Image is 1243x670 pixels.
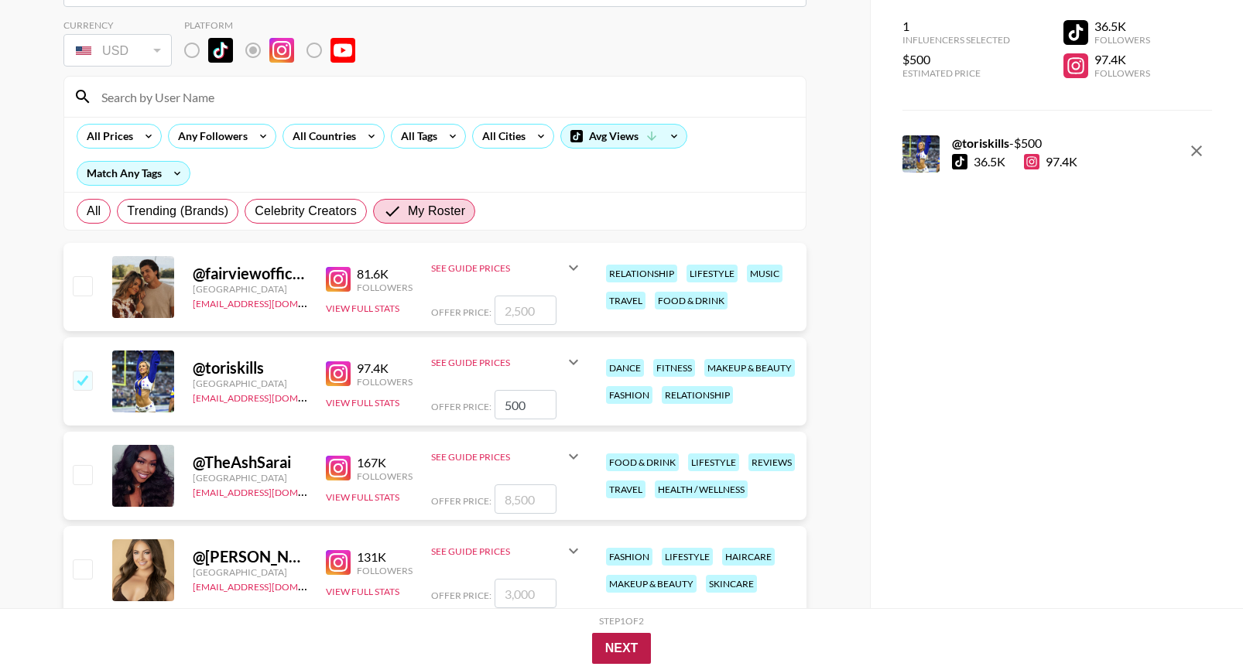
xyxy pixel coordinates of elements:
[326,456,351,480] img: Instagram
[127,202,228,220] span: Trending (Brands)
[722,548,775,566] div: haircare
[606,575,697,593] div: makeup & beauty
[592,633,652,664] button: Next
[431,495,491,507] span: Offer Price:
[193,264,307,283] div: @ fairviewofficial
[431,344,583,381] div: See Guide Prices
[606,292,645,309] div: travel
[431,451,564,463] div: See Guide Prices
[495,296,556,325] input: 2,500
[662,548,713,566] div: lifestyle
[169,125,251,148] div: Any Followers
[193,453,307,472] div: @ TheAshSarai
[357,266,413,282] div: 81.6K
[952,135,1009,150] strong: @ toriskills
[357,565,413,576] div: Followers
[431,262,564,274] div: See Guide Prices
[655,480,748,498] div: health / wellness
[1094,52,1150,67] div: 97.4K
[326,267,351,292] img: Instagram
[357,455,413,470] div: 167K
[357,361,413,376] div: 97.4K
[193,295,348,309] a: [EMAIL_ADDRESS][DOMAIN_NAME]
[193,566,307,578] div: [GEOGRAPHIC_DATA]
[599,615,644,627] div: Step 1 of 2
[431,532,583,569] div: See Guide Prices
[357,549,413,565] div: 131K
[326,303,399,314] button: View Full Stats
[77,125,136,148] div: All Prices
[1181,135,1212,166] button: remove
[283,125,359,148] div: All Countries
[606,359,644,377] div: dance
[92,84,796,109] input: Search by User Name
[184,34,368,67] div: Remove selected talent to change platforms
[653,359,695,377] div: fitness
[1094,67,1150,79] div: Followers
[606,548,652,566] div: fashion
[902,52,1010,67] div: $500
[606,265,677,282] div: relationship
[606,386,652,404] div: fashion
[392,125,440,148] div: All Tags
[357,376,413,388] div: Followers
[269,38,294,63] img: Instagram
[87,202,101,220] span: All
[952,135,1077,151] div: - $ 500
[408,202,465,220] span: My Roster
[431,401,491,412] span: Offer Price:
[193,472,307,484] div: [GEOGRAPHIC_DATA]
[63,31,172,70] div: Remove selected talent to change your currency
[255,202,357,220] span: Celebrity Creators
[662,386,733,404] div: relationship
[63,19,172,31] div: Currency
[688,453,739,471] div: lifestyle
[495,579,556,608] input: 3,000
[655,292,728,309] div: food & drink
[431,545,564,557] div: See Guide Prices
[357,282,413,293] div: Followers
[561,125,687,148] div: Avg Views
[357,470,413,482] div: Followers
[326,491,399,503] button: View Full Stats
[747,265,782,282] div: music
[431,249,583,286] div: See Guide Prices
[1094,34,1150,46] div: Followers
[495,390,556,419] input: 4,500
[193,484,348,498] a: [EMAIL_ADDRESS][DOMAIN_NAME]
[431,357,564,368] div: See Guide Prices
[706,575,757,593] div: skincare
[687,265,738,282] div: lifestyle
[431,590,491,601] span: Offer Price:
[326,361,351,386] img: Instagram
[974,154,1005,169] div: 36.5K
[704,359,795,377] div: makeup & beauty
[431,306,491,318] span: Offer Price:
[606,480,645,498] div: travel
[193,378,307,389] div: [GEOGRAPHIC_DATA]
[193,547,307,566] div: @ [PERSON_NAME]
[184,19,368,31] div: Platform
[473,125,529,148] div: All Cities
[748,453,795,471] div: reviews
[326,397,399,408] button: View Full Stats
[495,484,556,514] input: 8,500
[1024,154,1077,169] div: 97.4K
[193,578,348,593] a: [EMAIL_ADDRESS][DOMAIN_NAME]
[902,67,1010,79] div: Estimated Price
[326,550,351,575] img: Instagram
[431,438,583,475] div: See Guide Prices
[902,34,1010,46] div: Influencers Selected
[330,38,355,63] img: YouTube
[208,38,233,63] img: TikTok
[1094,19,1150,34] div: 36.5K
[193,358,307,378] div: @ toriskills
[193,389,348,404] a: [EMAIL_ADDRESS][DOMAIN_NAME]
[606,453,679,471] div: food & drink
[902,19,1010,34] div: 1
[67,37,169,64] div: USD
[326,586,399,597] button: View Full Stats
[193,283,307,295] div: [GEOGRAPHIC_DATA]
[77,162,190,185] div: Match Any Tags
